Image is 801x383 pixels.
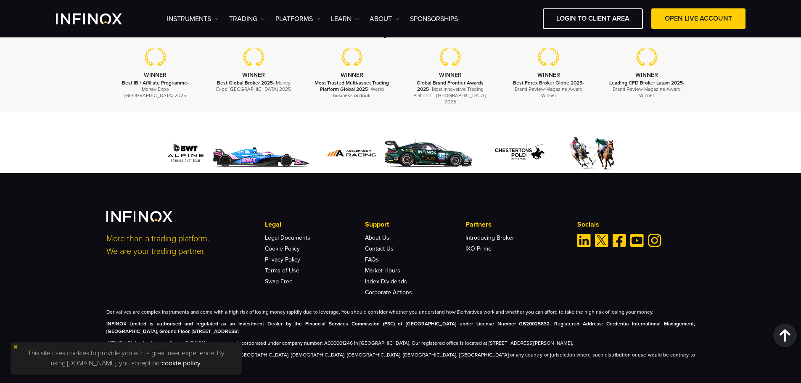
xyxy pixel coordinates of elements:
[265,219,365,230] p: Legal
[265,256,300,263] a: Privacy Policy
[315,80,389,92] strong: Most Trusted Multi-asset Trading Platform Global 2025
[465,234,514,241] a: Introducing Broker
[365,245,394,252] a: Contact Us
[648,234,661,247] a: Instagram
[265,267,299,274] a: Terms of Use
[265,234,310,241] a: Legal Documents
[229,14,265,24] a: TRADING
[595,234,608,247] a: Twitter
[412,80,489,106] p: - Most Innovative Trading Platform – [GEOGRAPHIC_DATA], 2025
[265,278,293,285] a: Swap Free
[370,14,399,24] a: ABOUT
[161,359,201,367] a: cookie policy
[15,346,238,370] p: This site uses cookies to provide you with a great user experience. By using [DOMAIN_NAME], you a...
[106,339,695,347] p: INFINOX Global Limited, trading as INFINOX is a company incorporated under company number: A00000...
[117,80,194,99] p: - Money Expo [GEOGRAPHIC_DATA] 2025
[365,278,407,285] a: Index Dividends
[56,13,142,24] a: INFINOX Logo
[275,14,320,24] a: PLATFORMS
[106,308,695,316] p: Derivatives are complex instruments and come with a high risk of losing money rapidly due to leve...
[537,71,560,79] strong: WINNER
[122,80,187,86] strong: Best IB / Affiliate Programme
[265,245,300,252] a: Cookie Policy
[410,14,458,24] a: SPONSORSHIPS
[215,80,292,92] p: - Money Expo [GEOGRAPHIC_DATA] 2025
[217,80,273,86] strong: Best Global Broker 2025
[242,71,265,79] strong: WINNER
[577,234,591,247] a: Linkedin
[144,71,167,79] strong: WINNER
[13,344,19,350] img: yellow close icon
[417,80,484,92] strong: Global Brand Frontier Awards 2025
[106,351,695,366] p: The information on this site is not directed at residents of [GEOGRAPHIC_DATA], [DEMOGRAPHIC_DATA...
[365,289,412,296] a: Corporate Actions
[630,234,644,247] a: Youtube
[543,8,643,29] a: LOGIN TO CLIENT AREA
[167,14,219,24] a: Instruments
[577,219,695,230] p: Socials
[365,267,400,274] a: Market Hours
[331,14,359,24] a: Learn
[513,80,582,86] strong: Best Forex Broker Globe 2025
[365,234,389,241] a: About Us
[365,219,465,230] p: Support
[609,80,683,86] strong: Leading CFD Broker Latam 2025
[510,80,587,99] p: - Brand Review Magazine Award Winner
[341,71,363,79] strong: WINNER
[365,256,379,263] a: FAQs
[651,8,745,29] a: OPEN LIVE ACCOUNT
[439,71,462,79] strong: WINNER
[106,232,254,258] p: More than a trading platform. We are your trading partner.
[313,80,391,99] p: - World business outlook
[608,80,685,99] p: - Brand Review Magazine Award Winner
[635,71,658,79] strong: WINNER
[465,219,566,230] p: Partners
[465,245,492,252] a: IXO Prime
[106,321,695,334] strong: INFINOX Limited is authorised and regulated as an Investment Dealer by the Financial Services Com...
[613,234,626,247] a: Facebook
